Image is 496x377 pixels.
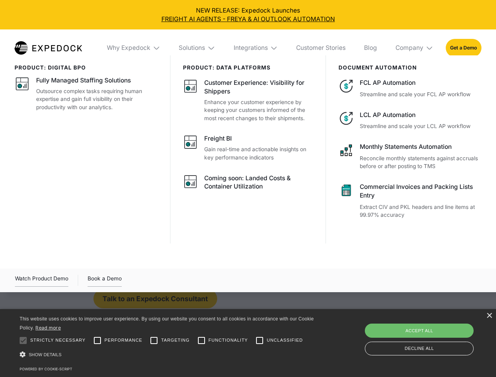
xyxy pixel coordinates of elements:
div: Show details [20,350,317,360]
a: open lightbox [15,274,68,287]
a: LCL AP AutomationStreamline and scale your LCL AP workflow [339,111,481,130]
a: Book a Demo [88,274,122,287]
a: Powered by cookie-script [20,367,72,371]
span: Performance [104,337,143,344]
a: Customer Experience: Visibility for ShippersEnhance your customer experience by keeping your cust... [183,79,314,122]
a: Get a Demo [446,39,481,57]
span: Targeting [161,337,189,344]
div: Company [389,29,439,66]
p: Extract CIV and PKL headers and line items at 99.97% accuracy [360,203,481,219]
span: Show details [29,352,62,357]
span: Unclassified [267,337,303,344]
div: PRODUCT: data platforms [183,64,314,71]
a: Coming soon: Landed Costs & Container Utilization [183,174,314,194]
p: Reconcile monthly statements against accruals before or after posting to TMS [360,154,481,170]
div: Solutions [173,29,221,66]
a: Blog [358,29,383,66]
div: Freight BI [204,134,232,143]
div: Coming soon: Landed Costs & Container Utilization [204,174,313,191]
div: Fully Managed Staffing Solutions [36,76,131,85]
a: FREIGHT AI AGENTS - FREYA & AI OUTLOOK AUTOMATION [6,15,490,24]
p: Streamline and scale your FCL AP workflow [360,90,481,99]
p: Streamline and scale your LCL AP workflow [360,122,481,130]
div: Commercial Invoices and Packing Lists Entry [360,183,481,200]
a: Fully Managed Staffing SolutionsOutsource complex tasks requiring human expertise and gain full v... [15,76,158,111]
p: Enhance your customer experience by keeping your customers informed of the most recent changes to... [204,98,313,123]
span: Strictly necessary [30,337,86,344]
div: FCL AP Automation [360,79,481,87]
p: Gain real-time and actionable insights on key performance indicators [204,145,313,161]
span: Functionality [209,337,248,344]
a: Commercial Invoices and Packing Lists EntryExtract CIV and PKL headers and line items at 99.97% a... [339,183,481,219]
div: Integrations [234,44,268,52]
iframe: Chat Widget [365,292,496,377]
div: Customer Experience: Visibility for Shippers [204,79,313,96]
span: This website uses cookies to improve user experience. By using our website you consent to all coo... [20,316,314,331]
a: Monthly Statements AutomationReconcile monthly statements against accruals before or after postin... [339,143,481,170]
a: Freight BIGain real-time and actionable insights on key performance indicators [183,134,314,161]
div: document automation [339,64,481,71]
a: FCL AP AutomationStreamline and scale your FCL AP workflow [339,79,481,98]
a: Customer Stories [290,29,351,66]
div: LCL AP Automation [360,111,481,119]
div: Integrations [227,29,284,66]
a: Read more [35,325,61,331]
div: Why Expedock [101,29,167,66]
div: Monthly Statements Automation [360,143,481,151]
div: NEW RELEASE: Expedock Launches [6,6,490,24]
div: Why Expedock [107,44,150,52]
div: Company [395,44,423,52]
div: Watch Product Demo [15,274,68,287]
p: Outsource complex tasks requiring human expertise and gain full visibility on their productivity ... [36,87,158,112]
div: Solutions [179,44,205,52]
div: product: digital bpo [15,64,158,71]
